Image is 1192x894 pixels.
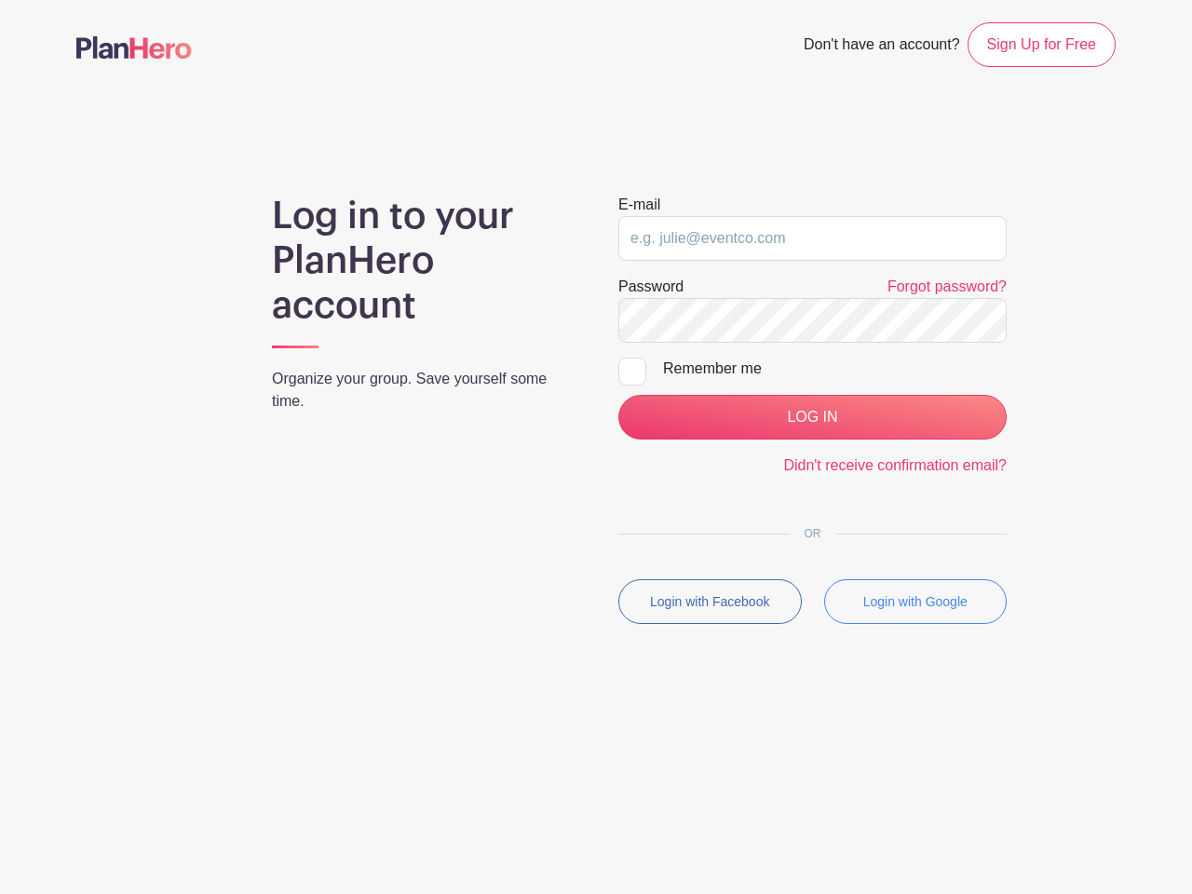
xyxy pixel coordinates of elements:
input: e.g. julie@eventco.com [618,216,1007,261]
button: Login with Google [824,579,1008,624]
span: OR [790,527,836,540]
a: Sign Up for Free [968,22,1116,67]
label: E-mail [618,194,660,216]
small: Login with Facebook [650,594,769,609]
img: logo-507f7623f17ff9eddc593b1ce0a138ce2505c220e1c5a4e2b4648c50719b7d32.svg [76,36,192,59]
p: Organize your group. Save yourself some time. [272,368,574,413]
small: Login with Google [863,594,968,609]
input: LOG IN [618,395,1007,440]
h1: Log in to your PlanHero account [272,194,574,328]
div: Remember me [663,358,1007,380]
label: Password [618,276,684,298]
a: Forgot password? [887,278,1007,294]
button: Login with Facebook [618,579,802,624]
span: Don't have an account? [804,26,960,67]
a: Didn't receive confirmation email? [783,457,1007,473]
